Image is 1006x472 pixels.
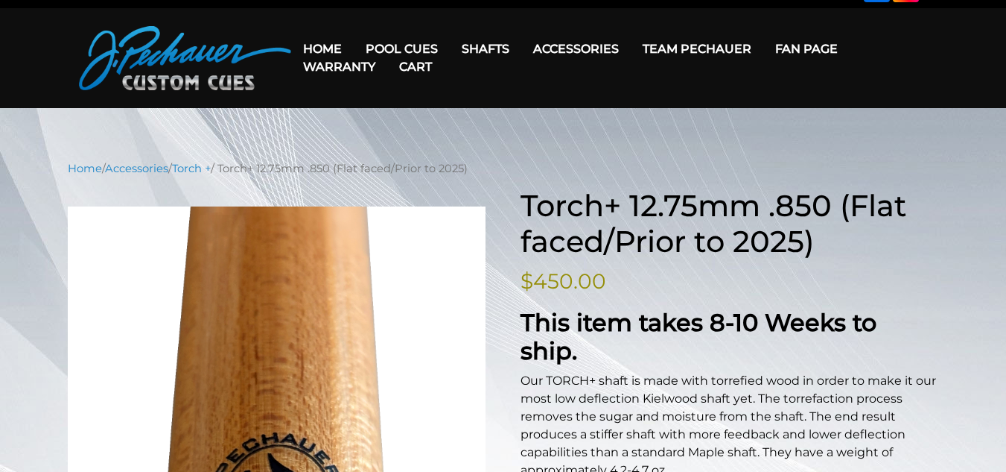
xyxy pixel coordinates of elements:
a: Fan Page [763,30,850,68]
a: Accessories [105,162,168,175]
a: Team Pechauer [631,30,763,68]
a: Pool Cues [354,30,450,68]
a: Warranty [291,48,387,86]
strong: This item takes 8-10 Weeks to ship. [520,308,876,365]
span: $ [520,268,533,294]
a: Home [68,162,102,175]
bdi: 450.00 [520,268,606,294]
a: Accessories [521,30,631,68]
a: Cart [387,48,444,86]
a: Home [291,30,354,68]
a: Torch + [172,162,211,175]
nav: Breadcrumb [68,160,939,177]
img: Pechauer Custom Cues [79,26,291,90]
a: Shafts [450,30,521,68]
h1: Torch+ 12.75mm .850 (Flat faced/Prior to 2025) [520,188,939,259]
